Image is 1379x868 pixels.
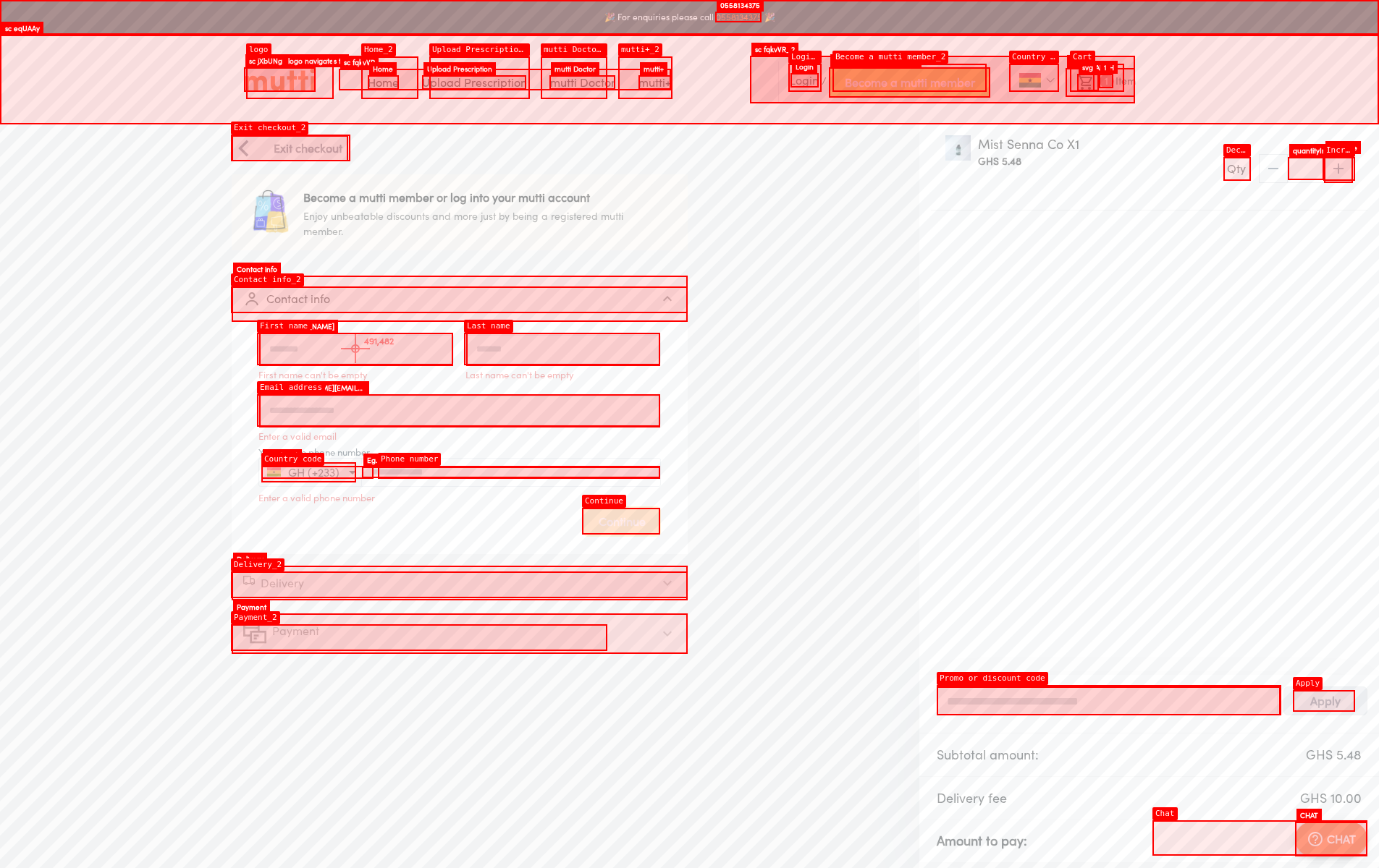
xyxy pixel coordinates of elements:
[243,622,266,645] img: PaymentIcon
[232,135,348,161] button: Navigate LeftExit checkout
[258,322,303,336] label: First name
[274,140,342,157] p: Exit checkout
[638,75,671,90] a: Navigates to mutti+ page
[978,154,1021,199] div: GHS 5.48
[272,622,319,645] p: Payment
[258,366,454,383] p: First name can't be empty
[232,276,688,322] div: ProfileContact info
[303,189,633,206] p: Become a mutti member or log into your mutti account
[266,290,330,307] p: Contact info
[1306,745,1362,765] p: GHS 5.48
[258,383,319,398] label: Email address
[465,366,661,383] p: Last name can't be empty
[1227,160,1246,177] p: Qty
[945,135,971,161] img: Mist Senna Co X1
[1295,822,1367,856] button: CHAT
[303,208,633,239] p: Enjoy unbeatable discounts and more just by being a registered mutti member.
[422,75,527,90] a: Navigates to Prescription Upload Page
[1066,68,1135,97] li: Item
[244,67,316,92] a: Link on the logo navigates to HomePage
[465,322,509,336] label: Last name
[790,73,819,88] span: Login
[1327,830,1356,848] p: CHAT
[258,427,661,445] p: Enter a valid email
[937,745,1039,765] p: Subtotal amount:
[232,566,688,600] div: NotDeliveredIconDelivery
[368,75,399,90] a: Navigates to Home Page
[937,831,1027,851] p: Amount to pay:
[845,72,975,93] span: Become a mutti member
[248,190,292,234] img: package icon
[1300,788,1362,808] p: GHS 10.00
[232,316,688,554] div: ProfileContact info
[232,613,688,654] div: PaymentIconPayment
[1046,76,1055,85] img: Dropdown
[1324,154,1353,183] span: increase
[261,574,304,592] p: Delivery
[550,75,615,90] a: Navigates to mutti doctor website
[1100,74,1114,88] span: 1
[244,67,316,92] img: Logo
[778,61,990,103] li: /
[716,12,762,22] a: 0558134375
[937,788,1007,808] p: Delivery fee
[261,462,356,482] button: GH (+233)
[243,574,255,586] img: NotDeliveredIcon
[978,135,1315,154] p: Mist Senna Co X1
[235,140,252,157] img: Navigate Left
[258,489,661,506] p: Enter a valid phone number
[258,445,370,459] label: Your active phone number
[830,67,990,98] button: Become a mutti member
[1019,73,1041,88] img: Ghana
[243,290,261,307] img: Profile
